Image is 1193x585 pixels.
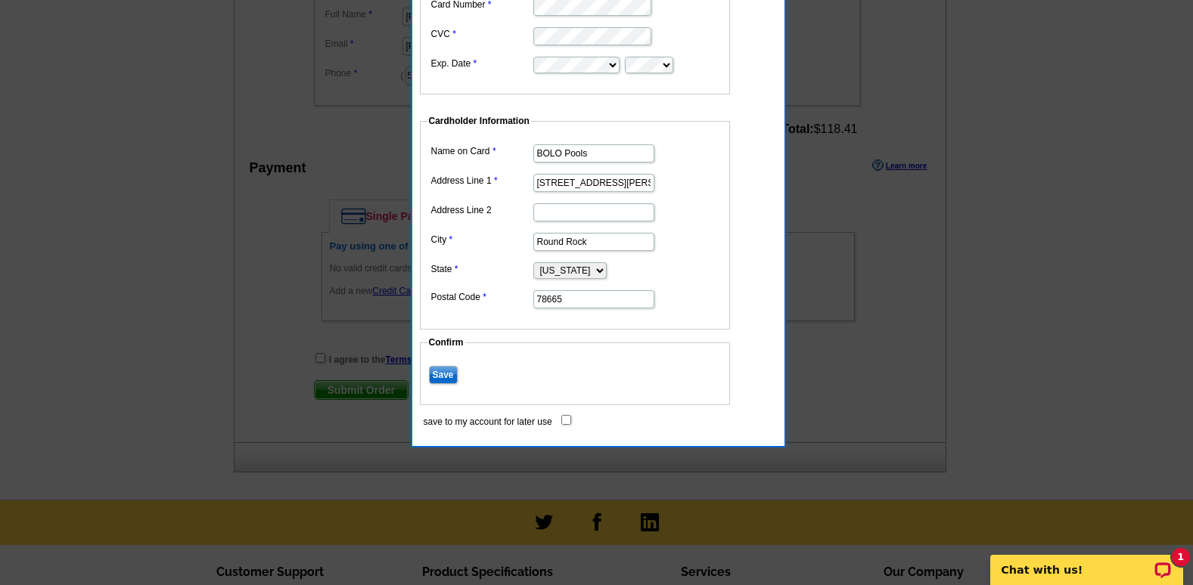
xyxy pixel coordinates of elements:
[980,537,1193,585] iframe: LiveChat chat widget
[427,336,465,349] legend: Confirm
[431,174,532,187] label: Address Line 1
[431,262,532,276] label: State
[431,290,532,304] label: Postal Code
[424,415,552,429] label: save to my account for later use
[431,144,532,158] label: Name on Card
[431,203,532,217] label: Address Line 2
[429,366,458,384] input: Save
[427,114,531,128] legend: Cardholder Information
[431,233,532,246] label: City
[431,57,532,70] label: Exp. Date
[431,27,532,41] label: CVC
